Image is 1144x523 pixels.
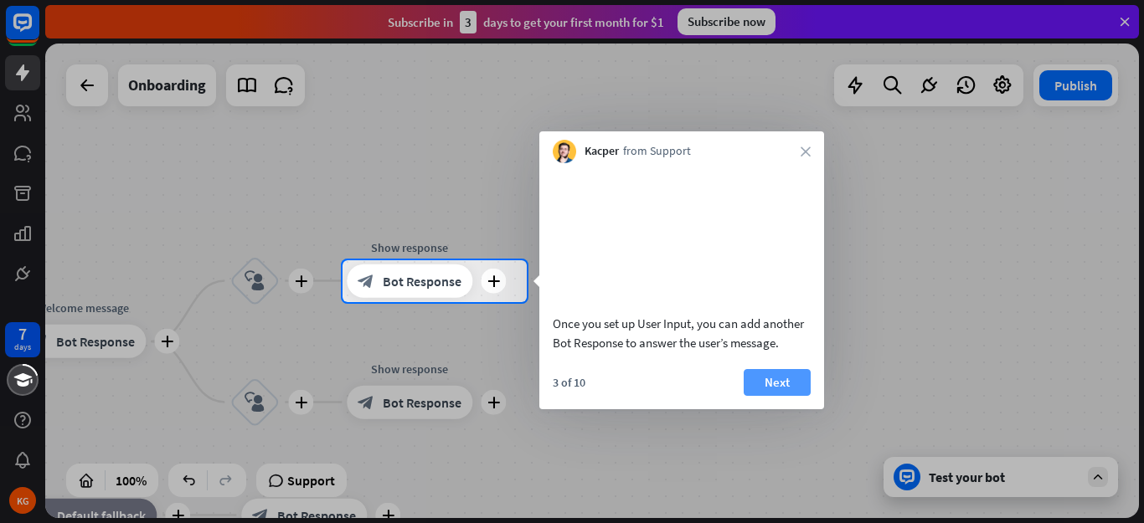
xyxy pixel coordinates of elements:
button: Next [744,369,811,396]
i: close [801,146,811,156]
i: block_bot_response [358,273,374,290]
button: Open LiveChat chat widget [13,7,64,57]
span: Bot Response [383,273,461,290]
i: plus [487,275,500,287]
div: 3 of 10 [553,375,585,390]
span: Kacper [585,143,619,160]
div: Once you set up User Input, you can add another Bot Response to answer the user’s message. [553,314,811,352]
span: from Support [623,143,691,160]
